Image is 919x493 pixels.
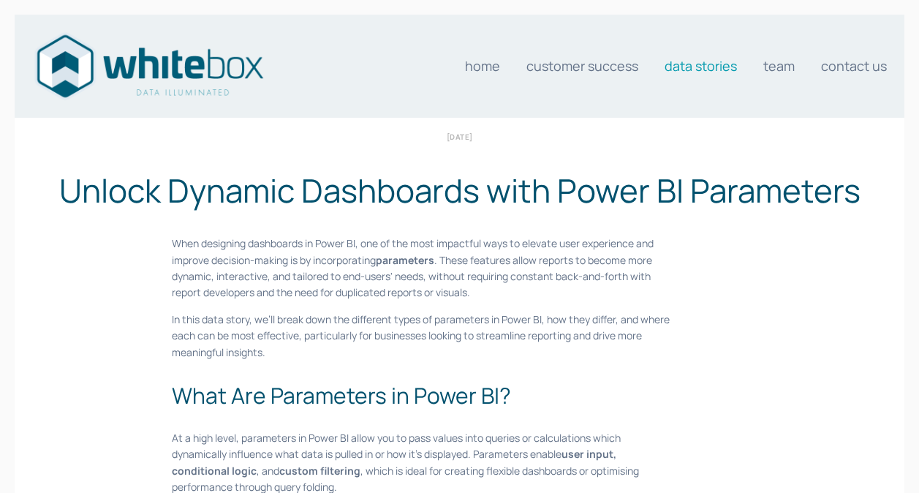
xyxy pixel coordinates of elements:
strong: user input, conditional logic [172,447,619,477]
p: When designing dashboards in Power BI, one of the most impactful ways to elevate user experience ... [172,236,672,301]
strong: parameters [376,253,434,267]
time: [DATE] [447,129,473,145]
a: Team [763,51,795,80]
a: Customer Success [526,51,638,80]
a: Home [465,51,500,80]
h1: Unlock Dynamic Dashboards with Power BI Parameters [22,174,897,206]
img: Data consultants [32,30,266,102]
h2: What Are Parameters in Power BI? [172,379,672,412]
p: In this data story, we’ll break down the different types of parameters in Power BI, how they diff... [172,312,672,361]
a: Contact us [821,51,887,80]
strong: custom filtering [279,464,360,478]
a: Data stories [665,51,737,80]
